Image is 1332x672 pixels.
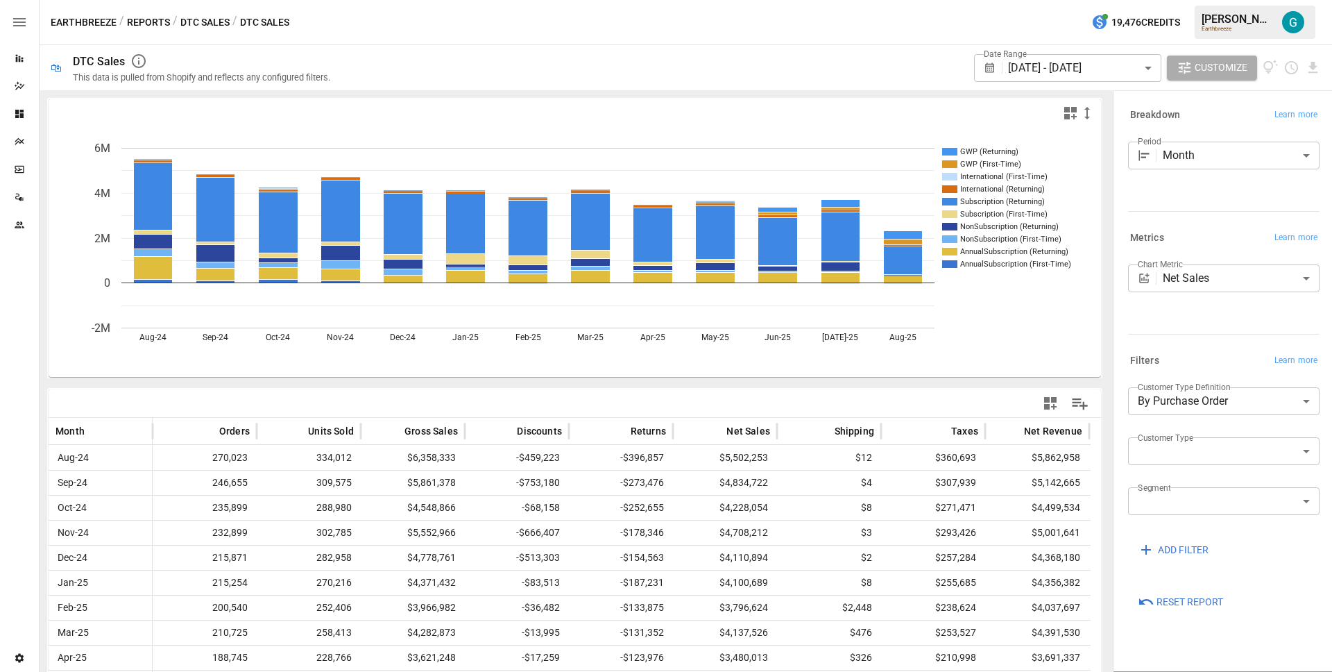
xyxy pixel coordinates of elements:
[1282,11,1304,33] img: Gavin Acres
[717,621,770,645] span: $4,137,526
[933,496,978,520] span: $271,471
[1167,56,1257,81] button: Customize
[55,596,89,620] span: Feb-25
[210,546,250,570] span: 215,871
[717,471,770,495] span: $4,834,722
[933,471,978,495] span: $307,939
[618,621,666,645] span: -$131,352
[1274,354,1317,368] span: Learn more
[210,596,250,620] span: 200,540
[314,446,354,470] span: 334,012
[520,596,562,620] span: -$36,482
[1274,231,1317,245] span: Learn more
[210,496,250,520] span: 235,899
[1064,388,1095,419] button: Manage Columns
[405,471,458,495] span: $5,861,378
[1195,59,1247,76] span: Customize
[1030,471,1082,495] span: $5,142,665
[94,187,110,200] text: 4M
[1138,381,1231,393] label: Customer Type Definition
[55,496,89,520] span: Oct-24
[889,333,916,342] text: Aug-25
[51,61,62,74] div: 🛍
[960,197,1045,206] text: Subscription (Returning)
[1305,60,1321,76] button: Download report
[960,147,1018,156] text: GWP (Returning)
[314,471,354,495] span: 309,575
[1030,446,1082,470] span: $5,862,958
[452,333,479,342] text: Jan-25
[139,333,166,342] text: Aug-24
[1024,424,1082,438] span: Net Revenue
[1274,3,1313,42] button: Gavin Acres
[1283,60,1299,76] button: Schedule report
[717,571,770,595] span: $4,100,689
[951,424,978,438] span: Taxes
[859,571,874,595] span: $8
[960,185,1045,194] text: International (Returning)
[198,421,218,441] button: Sort
[514,546,562,570] span: -$513,303
[610,421,629,441] button: Sort
[1003,421,1023,441] button: Sort
[49,127,1091,377] svg: A chart.
[933,546,978,570] span: $257,284
[314,596,354,620] span: 252,406
[960,172,1048,181] text: International (First-Time)
[1008,54,1161,82] div: [DATE] - [DATE]
[1138,135,1161,147] label: Period
[55,571,90,595] span: Jan-25
[765,333,791,342] text: Jun-25
[104,276,110,289] text: 0
[984,48,1027,60] label: Date Range
[933,446,978,470] span: $360,693
[1128,387,1320,415] div: By Purchase Order
[717,521,770,545] span: $4,708,212
[726,424,770,438] span: Net Sales
[314,496,354,520] span: 288,980
[853,446,874,470] span: $12
[520,496,562,520] span: -$68,158
[618,646,666,670] span: -$123,976
[219,424,250,438] span: Orders
[859,521,874,545] span: $3
[390,333,416,342] text: Dec-24
[1138,258,1183,270] label: Chart Metric
[933,646,978,670] span: $210,998
[822,333,858,342] text: [DATE]-25
[835,424,874,438] span: Shipping
[859,471,874,495] span: $4
[848,646,874,670] span: $326
[94,142,110,155] text: 6M
[520,646,562,670] span: -$17,259
[314,571,354,595] span: 270,216
[405,646,458,670] span: $3,621,248
[210,471,250,495] span: 246,655
[514,521,562,545] span: -$666,407
[1128,537,1218,562] button: ADD FILTER
[55,521,91,545] span: Nov-24
[173,14,178,31] div: /
[1030,646,1082,670] span: $3,691,337
[933,521,978,545] span: $293,426
[308,424,354,438] span: Units Sold
[496,421,515,441] button: Sort
[933,596,978,620] span: $238,624
[1263,56,1279,81] button: View documentation
[1030,521,1082,545] span: $5,001,641
[210,571,250,595] span: 215,254
[618,546,666,570] span: -$154,563
[405,596,458,620] span: $3,966,982
[514,471,562,495] span: -$753,180
[55,424,85,438] span: Month
[405,496,458,520] span: $4,548,866
[1202,26,1274,32] div: Earthbreeze
[119,14,124,31] div: /
[859,496,874,520] span: $8
[1156,594,1223,611] span: Reset Report
[1138,432,1193,444] label: Customer Type
[520,571,562,595] span: -$83,513
[717,446,770,470] span: $5,502,253
[717,646,770,670] span: $3,480,013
